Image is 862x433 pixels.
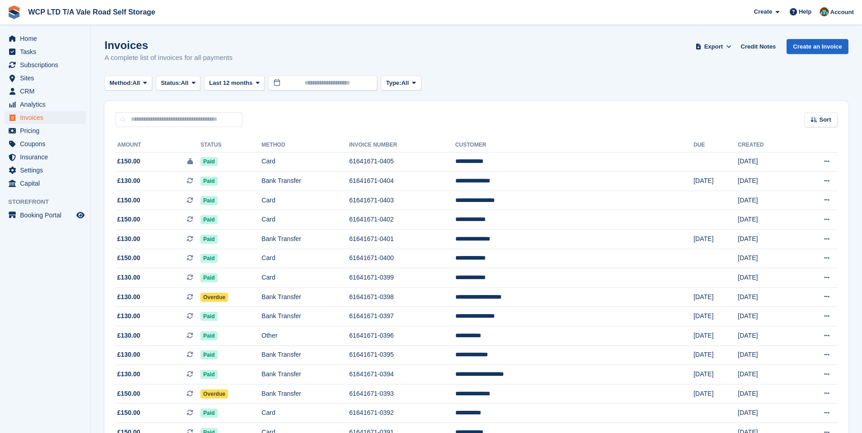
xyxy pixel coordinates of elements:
[204,76,264,91] button: Last 12 months
[262,210,349,230] td: Card
[117,331,140,340] span: £130.00
[262,230,349,249] td: Bank Transfer
[105,76,152,91] button: Method: All
[200,138,261,153] th: Status
[738,249,795,268] td: [DATE]
[349,403,455,423] td: 61641671-0392
[738,287,795,307] td: [DATE]
[209,79,252,88] span: Last 12 months
[200,177,217,186] span: Paid
[200,293,228,302] span: Overdue
[5,177,86,190] a: menu
[693,345,738,365] td: [DATE]
[117,389,140,399] span: £150.00
[381,76,421,91] button: Type: All
[20,124,75,137] span: Pricing
[117,311,140,321] span: £130.00
[738,326,795,346] td: [DATE]
[349,172,455,191] td: 61641671-0404
[117,292,140,302] span: £130.00
[349,287,455,307] td: 61641671-0398
[117,408,140,418] span: £150.00
[830,8,854,17] span: Account
[117,253,140,263] span: £150.00
[349,268,455,288] td: 61641671-0399
[737,39,779,54] a: Credit Notes
[5,138,86,150] a: menu
[738,403,795,423] td: [DATE]
[20,209,75,221] span: Booking Portal
[738,191,795,210] td: [DATE]
[349,384,455,403] td: 61641671-0393
[820,7,829,16] img: Kirsty williams
[5,98,86,111] a: menu
[156,76,200,91] button: Status: All
[738,365,795,384] td: [DATE]
[181,79,189,88] span: All
[20,164,75,177] span: Settings
[5,32,86,45] a: menu
[5,164,86,177] a: menu
[693,384,738,403] td: [DATE]
[262,191,349,210] td: Card
[704,42,723,51] span: Export
[693,230,738,249] td: [DATE]
[200,408,217,418] span: Paid
[200,157,217,166] span: Paid
[262,172,349,191] td: Bank Transfer
[105,39,233,51] h1: Invoices
[401,79,409,88] span: All
[693,365,738,384] td: [DATE]
[5,151,86,163] a: menu
[5,59,86,71] a: menu
[20,59,75,71] span: Subscriptions
[262,384,349,403] td: Bank Transfer
[349,326,455,346] td: 61641671-0396
[117,215,140,224] span: £150.00
[117,196,140,205] span: £150.00
[262,138,349,153] th: Method
[5,124,86,137] a: menu
[133,79,140,88] span: All
[20,85,75,98] span: CRM
[117,369,140,379] span: £130.00
[738,230,795,249] td: [DATE]
[110,79,133,88] span: Method:
[349,138,455,153] th: Invoice Number
[693,307,738,326] td: [DATE]
[349,152,455,172] td: 61641671-0405
[262,365,349,384] td: Bank Transfer
[455,138,694,153] th: Customer
[20,138,75,150] span: Coupons
[262,345,349,365] td: Bank Transfer
[20,177,75,190] span: Capital
[25,5,159,20] a: WCP LTD T/A Vale Road Self Storage
[738,384,795,403] td: [DATE]
[117,234,140,244] span: £130.00
[693,138,738,153] th: Due
[5,85,86,98] a: menu
[738,138,795,153] th: Created
[5,72,86,84] a: menu
[754,7,772,16] span: Create
[105,53,233,63] p: A complete list of invoices for all payments
[738,345,795,365] td: [DATE]
[5,45,86,58] a: menu
[20,72,75,84] span: Sites
[349,249,455,268] td: 61641671-0400
[819,115,831,124] span: Sort
[738,172,795,191] td: [DATE]
[787,39,848,54] a: Create an Invoice
[20,98,75,111] span: Analytics
[349,191,455,210] td: 61641671-0403
[117,157,140,166] span: £150.00
[738,152,795,172] td: [DATE]
[200,370,217,379] span: Paid
[20,151,75,163] span: Insurance
[693,287,738,307] td: [DATE]
[349,230,455,249] td: 61641671-0401
[738,268,795,288] td: [DATE]
[262,249,349,268] td: Card
[693,326,738,346] td: [DATE]
[7,5,21,19] img: stora-icon-8386f47178a22dfd0bd8f6a31ec36ba5ce8667c1dd55bd0f319d3a0aa187defe.svg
